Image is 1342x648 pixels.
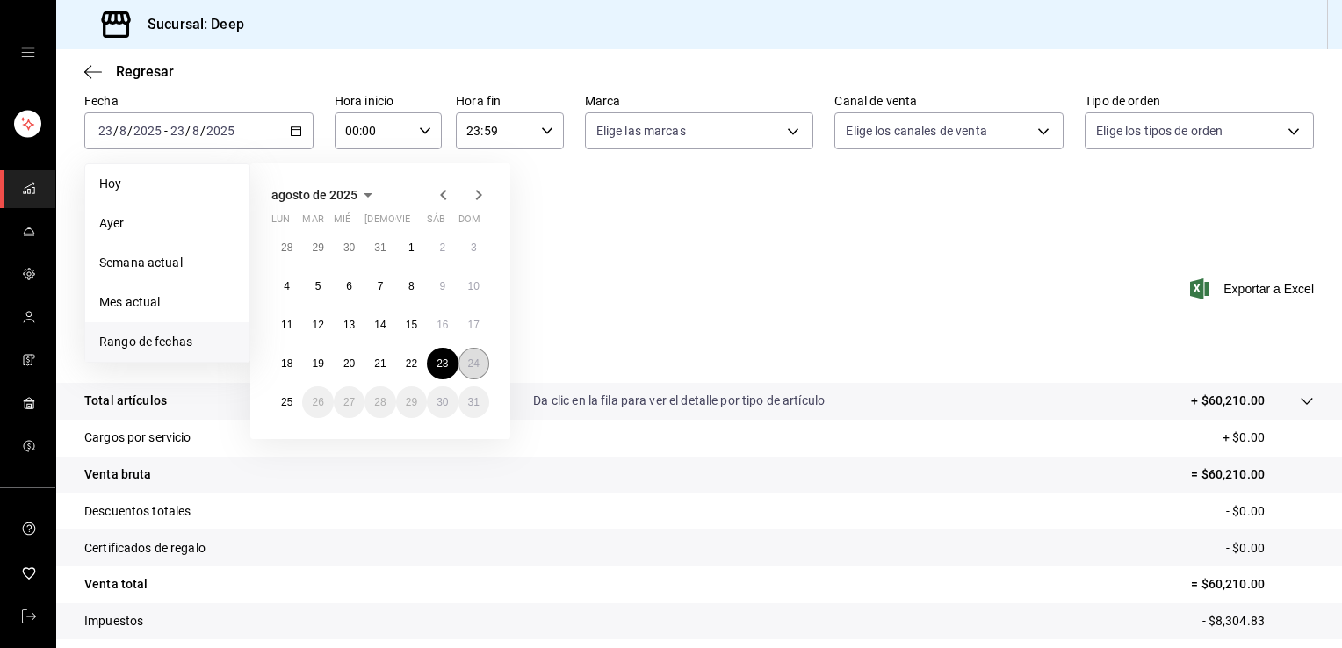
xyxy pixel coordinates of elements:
span: Hoy [99,175,235,193]
p: + $60,210.00 [1191,392,1265,410]
abbr: 4 de agosto de 2025 [284,280,290,292]
button: 28 de julio de 2025 [271,232,302,263]
input: -- [119,124,127,138]
abbr: 11 de agosto de 2025 [281,319,292,331]
abbr: 23 de agosto de 2025 [437,357,448,370]
abbr: 25 de agosto de 2025 [281,396,292,408]
abbr: 16 de agosto de 2025 [437,319,448,331]
abbr: 28 de julio de 2025 [281,241,292,254]
input: -- [97,124,113,138]
button: 29 de julio de 2025 [302,232,333,263]
p: Impuestos [84,612,143,630]
p: - $8,304.83 [1202,612,1314,630]
p: Cargos por servicio [84,428,191,447]
button: 26 de agosto de 2025 [302,386,333,418]
p: Total artículos [84,392,167,410]
abbr: 8 de agosto de 2025 [408,280,415,292]
p: - $0.00 [1226,539,1314,558]
abbr: 29 de julio de 2025 [312,241,323,254]
span: Semana actual [99,254,235,272]
abbr: 20 de agosto de 2025 [343,357,355,370]
span: Mes actual [99,293,235,312]
abbr: 22 de agosto de 2025 [406,357,417,370]
span: Elige los tipos de orden [1096,122,1223,140]
abbr: 5 de agosto de 2025 [315,280,321,292]
span: Rango de fechas [99,333,235,351]
button: 18 de agosto de 2025 [271,348,302,379]
button: 9 de agosto de 2025 [427,270,458,302]
abbr: 26 de agosto de 2025 [312,396,323,408]
label: Fecha [84,95,314,107]
label: Hora inicio [335,95,442,107]
abbr: 17 de agosto de 2025 [468,319,480,331]
span: / [200,124,206,138]
button: 11 de agosto de 2025 [271,309,302,341]
button: 22 de agosto de 2025 [396,348,427,379]
button: 8 de agosto de 2025 [396,270,427,302]
button: 27 de agosto de 2025 [334,386,364,418]
abbr: 31 de agosto de 2025 [468,396,480,408]
input: -- [170,124,185,138]
abbr: 1 de agosto de 2025 [408,241,415,254]
abbr: 21 de agosto de 2025 [374,357,386,370]
button: Exportar a Excel [1194,278,1314,299]
button: open drawer [21,46,35,60]
p: + $0.00 [1223,428,1314,447]
input: ---- [133,124,162,138]
button: 13 de agosto de 2025 [334,309,364,341]
abbr: 12 de agosto de 2025 [312,319,323,331]
abbr: 6 de agosto de 2025 [346,280,352,292]
abbr: 31 de julio de 2025 [374,241,386,254]
abbr: 27 de agosto de 2025 [343,396,355,408]
button: 23 de agosto de 2025 [427,348,458,379]
span: Regresar [116,63,174,80]
p: = $60,210.00 [1191,575,1314,594]
button: 24 de agosto de 2025 [458,348,489,379]
button: 21 de agosto de 2025 [364,348,395,379]
button: 6 de agosto de 2025 [334,270,364,302]
h3: Sucursal: Deep [133,14,244,35]
label: Canal de venta [834,95,1064,107]
abbr: 24 de agosto de 2025 [468,357,480,370]
abbr: 10 de agosto de 2025 [468,280,480,292]
button: 3 de agosto de 2025 [458,232,489,263]
abbr: 30 de julio de 2025 [343,241,355,254]
label: Hora fin [456,95,563,107]
button: Regresar [84,63,174,80]
abbr: martes [302,213,323,232]
span: agosto de 2025 [271,188,357,202]
input: ---- [206,124,235,138]
abbr: 19 de agosto de 2025 [312,357,323,370]
p: Da clic en la fila para ver el detalle por tipo de artículo [533,392,825,410]
button: 4 de agosto de 2025 [271,270,302,302]
label: Tipo de orden [1085,95,1314,107]
button: 2 de agosto de 2025 [427,232,458,263]
p: Descuentos totales [84,502,191,521]
button: 31 de agosto de 2025 [458,386,489,418]
button: 15 de agosto de 2025 [396,309,427,341]
abbr: 18 de agosto de 2025 [281,357,292,370]
abbr: 3 de agosto de 2025 [471,241,477,254]
button: 1 de agosto de 2025 [396,232,427,263]
button: 25 de agosto de 2025 [271,386,302,418]
span: / [127,124,133,138]
abbr: 7 de agosto de 2025 [378,280,384,292]
span: Ayer [99,214,235,233]
p: - $0.00 [1226,502,1314,521]
input: -- [191,124,200,138]
button: 10 de agosto de 2025 [458,270,489,302]
button: agosto de 2025 [271,184,379,205]
p: Resumen [84,341,1314,362]
span: / [113,124,119,138]
label: Marca [585,95,814,107]
button: 29 de agosto de 2025 [396,386,427,418]
span: - [164,124,168,138]
button: 30 de julio de 2025 [334,232,364,263]
abbr: lunes [271,213,290,232]
abbr: 29 de agosto de 2025 [406,396,417,408]
span: Elige los canales de venta [846,122,986,140]
button: 19 de agosto de 2025 [302,348,333,379]
button: 30 de agosto de 2025 [427,386,458,418]
button: 5 de agosto de 2025 [302,270,333,302]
